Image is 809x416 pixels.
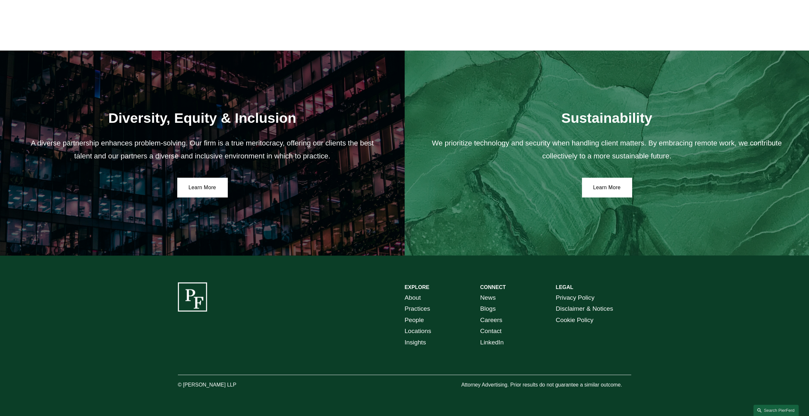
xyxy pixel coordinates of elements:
[461,380,631,389] p: Attorney Advertising. Prior results do not guarantee a similar outcome.
[582,178,632,197] a: Learn More
[556,314,593,326] a: Cookie Policy
[429,136,785,163] p: We prioritize technology and security when handling client matters. By embracing remote work, we ...
[405,337,426,348] a: Insights
[753,405,799,416] a: Search this site
[405,325,431,337] a: Locations
[405,314,424,326] a: People
[556,292,594,303] a: Privacy Policy
[405,303,430,314] a: Practices
[178,380,272,389] p: © [PERSON_NAME] LLP
[480,303,496,314] a: Blogs
[480,325,502,337] a: Contact
[480,337,504,348] a: LinkedIn
[24,109,380,126] h2: Diversity, Equity & Inclusion
[429,109,785,126] h2: Sustainability
[24,136,380,163] p: A diverse partnership enhances problem-solving. Our firm is a true meritocracy, offering our clie...
[556,284,573,290] strong: LEGAL
[405,292,421,303] a: About
[556,303,613,314] a: Disclaimer & Notices
[405,284,429,290] strong: EXPLORE
[177,178,227,197] a: Learn More
[480,292,496,303] a: News
[480,284,506,290] strong: CONNECT
[480,314,502,326] a: Careers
